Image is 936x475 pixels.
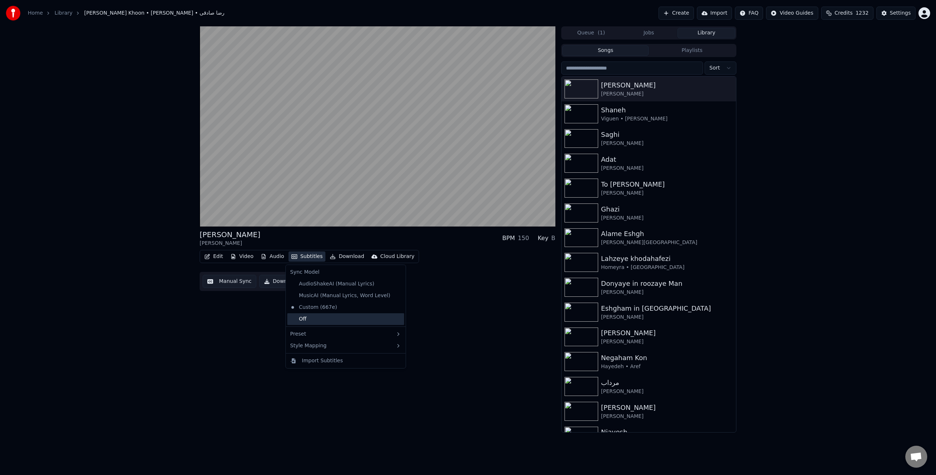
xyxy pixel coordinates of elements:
button: Playlists [649,45,735,56]
div: Shaneh [601,105,733,115]
button: Video [227,251,256,262]
div: مرداب [601,378,733,388]
div: [PERSON_NAME] [601,165,733,172]
div: [PERSON_NAME] [601,80,733,90]
div: Adat [601,154,733,165]
div: [PERSON_NAME] [601,190,733,197]
div: [PERSON_NAME] [601,314,733,321]
div: [PERSON_NAME][GEOGRAPHIC_DATA] [601,239,733,246]
div: Homeyra • [GEOGRAPHIC_DATA] [601,264,733,271]
div: [PERSON_NAME] [601,338,733,345]
button: Audio [258,251,287,262]
div: 150 [518,234,529,243]
div: [PERSON_NAME] [601,388,733,395]
div: Custom (667e) [287,302,340,313]
div: BPM [502,234,515,243]
div: Alame Eshgh [601,229,733,239]
button: Download Video [259,275,319,288]
button: FAQ [735,7,763,20]
div: [PERSON_NAME] [200,229,260,240]
img: youka [6,6,20,20]
div: Import Subtitles [302,357,343,364]
span: [PERSON_NAME] Khoon • [PERSON_NAME] • رضا صادقی [84,10,224,17]
button: Import [697,7,732,20]
a: Open chat [905,446,927,468]
span: Sort [709,64,720,72]
div: To [PERSON_NAME] [601,179,733,190]
span: ( 1 ) [598,29,605,37]
div: Hayedeh • Aref [601,363,733,370]
div: Saghi [601,130,733,140]
button: Queue [562,28,620,38]
div: Style Mapping [287,340,404,352]
div: [PERSON_NAME] [601,413,733,420]
div: Key [538,234,548,243]
button: Download [327,251,367,262]
div: [PERSON_NAME] [601,403,733,413]
div: AudioShakeAI (Manual Lyrics) [287,278,377,290]
div: Cloud Library [380,253,414,260]
div: Eshgham in [GEOGRAPHIC_DATA] [601,303,733,314]
nav: breadcrumb [28,10,224,17]
button: Songs [562,45,649,56]
button: Manual Sync [203,275,256,288]
div: [PERSON_NAME] [601,90,733,98]
a: Library [54,10,72,17]
div: Lahzeye khodahafezi [601,254,733,264]
div: Off [287,313,404,325]
div: Preset [287,328,404,340]
button: Library [678,28,735,38]
div: [PERSON_NAME] [601,214,733,222]
span: 1232 [856,10,869,17]
div: [PERSON_NAME] [601,140,733,147]
div: Sync Model [287,266,404,278]
div: Viguen • [PERSON_NAME] [601,115,733,123]
div: Ghazi [601,204,733,214]
button: Video Guides [766,7,818,20]
div: [PERSON_NAME] [601,289,733,296]
a: Home [28,10,43,17]
button: Edit [201,251,226,262]
div: B [551,234,555,243]
div: MusicAI (Manual Lyrics, Word Level) [287,290,393,302]
div: [PERSON_NAME] [601,328,733,338]
div: Donyaye in roozaye Man [601,278,733,289]
button: Credits1232 [821,7,873,20]
div: [PERSON_NAME] [200,240,260,247]
span: Credits [835,10,853,17]
div: Niayesh [601,427,733,437]
div: Negaham Kon [601,353,733,363]
button: Jobs [620,28,678,38]
button: Create [658,7,694,20]
button: Settings [876,7,916,20]
div: Settings [890,10,911,17]
button: Subtitles [288,251,325,262]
